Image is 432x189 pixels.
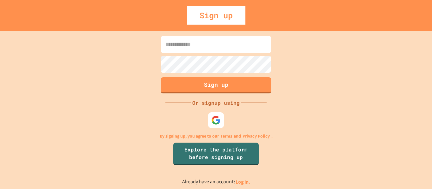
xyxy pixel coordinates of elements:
a: Log in. [236,179,250,185]
button: Sign up [161,77,271,93]
p: Already have an account? [182,178,250,186]
a: Terms [220,133,232,139]
a: Explore the platform before signing up [173,143,259,165]
a: Privacy Policy [243,133,270,139]
img: google-icon.svg [211,115,221,125]
div: Sign up [187,6,245,25]
p: By signing up, you agree to our and . [160,133,273,139]
div: Or signup using [191,99,241,107]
